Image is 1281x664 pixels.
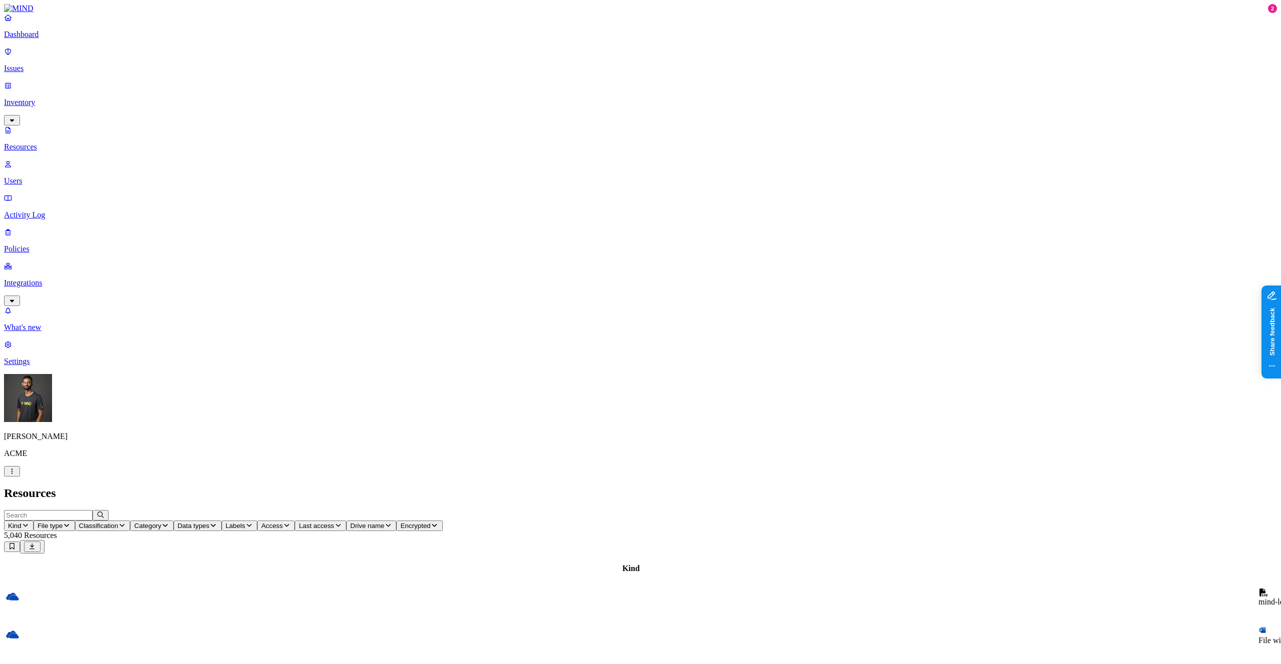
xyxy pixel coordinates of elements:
a: Users [4,159,1277,185]
a: Inventory [4,81,1277,124]
span: Category [134,522,161,529]
p: What's new [4,323,1277,332]
span: Last access [299,522,334,529]
a: Issues [4,47,1277,73]
a: MIND [4,4,1277,13]
span: Classification [79,522,119,529]
img: MIND [4,4,34,13]
div: Kind [6,564,1256,573]
a: Policies [4,227,1277,253]
p: ACME [4,449,1277,458]
img: onedrive [6,627,20,641]
img: Amit Cohen [4,374,52,422]
img: onedrive [6,589,20,603]
span: 5,040 Resources [4,531,57,539]
p: Inventory [4,98,1277,107]
span: Drive name [350,522,384,529]
p: Users [4,176,1277,185]
span: Encrypted [400,522,430,529]
p: Integrations [4,278,1277,287]
p: Dashboard [4,30,1277,39]
p: Activity Log [4,210,1277,219]
a: Resources [4,125,1277,151]
span: Labels [226,522,245,529]
a: Dashboard [4,13,1277,39]
span: Access [261,522,283,529]
p: Issues [4,64,1277,73]
span: File type [38,522,63,529]
p: Settings [4,357,1277,366]
p: Resources [4,142,1277,151]
input: Search [4,510,93,520]
p: [PERSON_NAME] [4,432,1277,441]
a: Integrations [4,261,1277,304]
p: Policies [4,244,1277,253]
span: Data types [178,522,210,529]
a: What's new [4,306,1277,332]
div: 2 [1268,4,1277,13]
a: Settings [4,340,1277,366]
span: Kind [8,522,22,529]
h2: Resources [4,486,1277,500]
img: microsoft-word [1258,626,1266,634]
a: Activity Log [4,193,1277,219]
